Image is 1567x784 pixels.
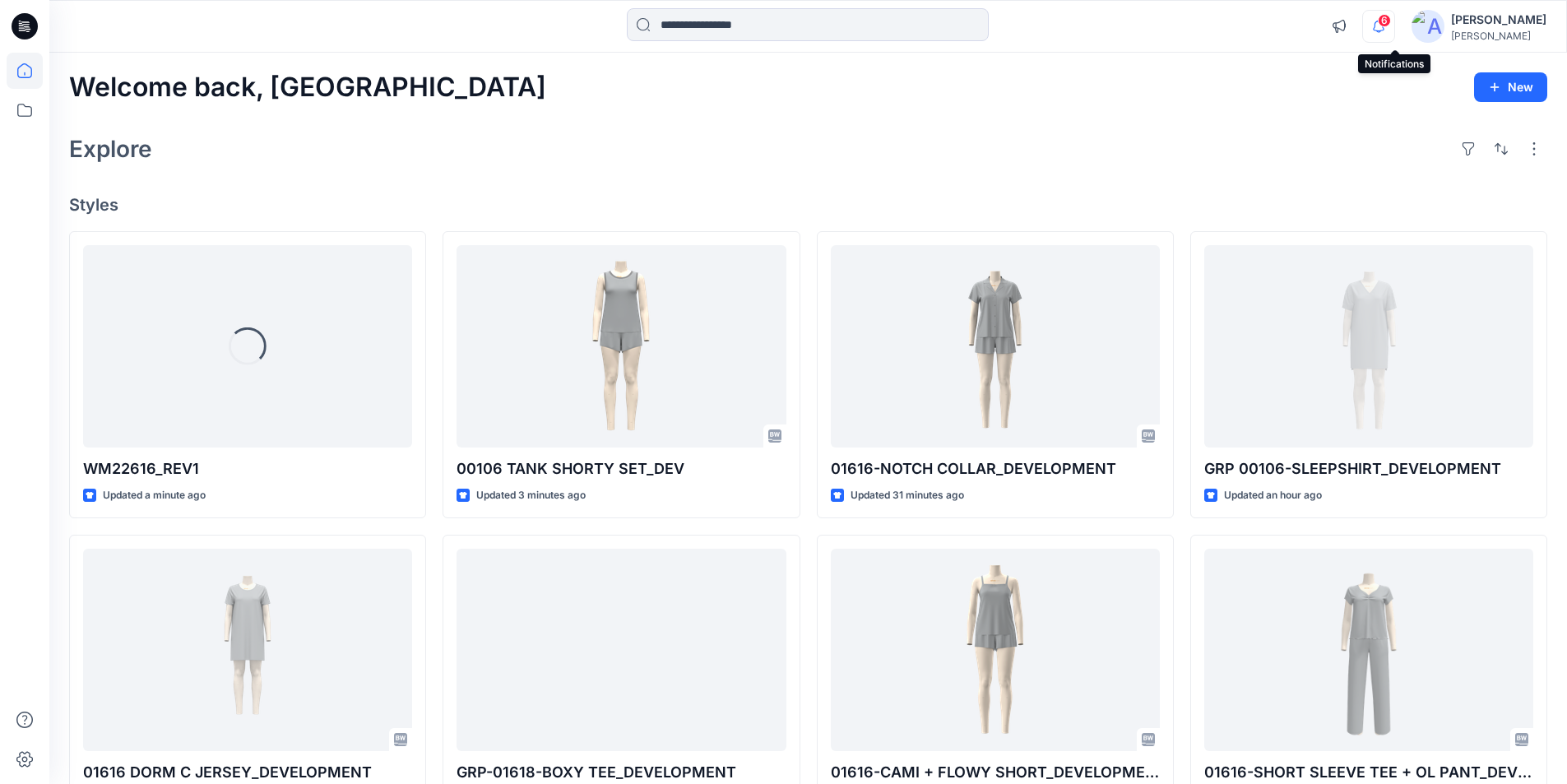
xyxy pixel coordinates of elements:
a: 01616-SHORT SLEEVE TEE + OL PANT_DEVELOPMENT [1204,549,1533,752]
div: [PERSON_NAME] [1451,30,1546,42]
img: avatar [1412,10,1444,43]
div: [PERSON_NAME] [1451,10,1546,30]
p: Updated 31 minutes ago [851,487,964,504]
a: GRP 00106-SLEEPSHIRT_DEVELOPMENT [1204,245,1533,448]
p: 00106 TANK SHORTY SET_DEV [457,457,786,480]
a: 01616-NOTCH COLLAR_DEVELOPMENT [831,245,1160,448]
h4: Styles [69,195,1547,215]
p: 01616-CAMI + FLOWY SHORT_DEVELOPMENT [831,761,1160,784]
p: 01616-NOTCH COLLAR_DEVELOPMENT [831,457,1160,480]
button: New [1474,72,1547,102]
a: 01616-CAMI + FLOWY SHORT_DEVELOPMENT [831,549,1160,752]
p: Updated 3 minutes ago [476,487,586,504]
p: 01616 DORM C JERSEY_DEVELOPMENT [83,761,412,784]
p: GRP 00106-SLEEPSHIRT_DEVELOPMENT [1204,457,1533,480]
h2: Explore [69,136,152,162]
h2: Welcome back, [GEOGRAPHIC_DATA] [69,72,546,103]
p: 01616-SHORT SLEEVE TEE + OL PANT_DEVELOPMENT [1204,761,1533,784]
span: 6 [1378,14,1391,27]
p: Updated an hour ago [1224,487,1322,504]
p: WM22616_REV1 [83,457,412,480]
a: 01616 DORM C JERSEY_DEVELOPMENT [83,549,412,752]
a: 00106 TANK SHORTY SET_DEV [457,245,786,448]
p: GRP-01618-BOXY TEE_DEVELOPMENT [457,761,786,784]
p: Updated a minute ago [103,487,206,504]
